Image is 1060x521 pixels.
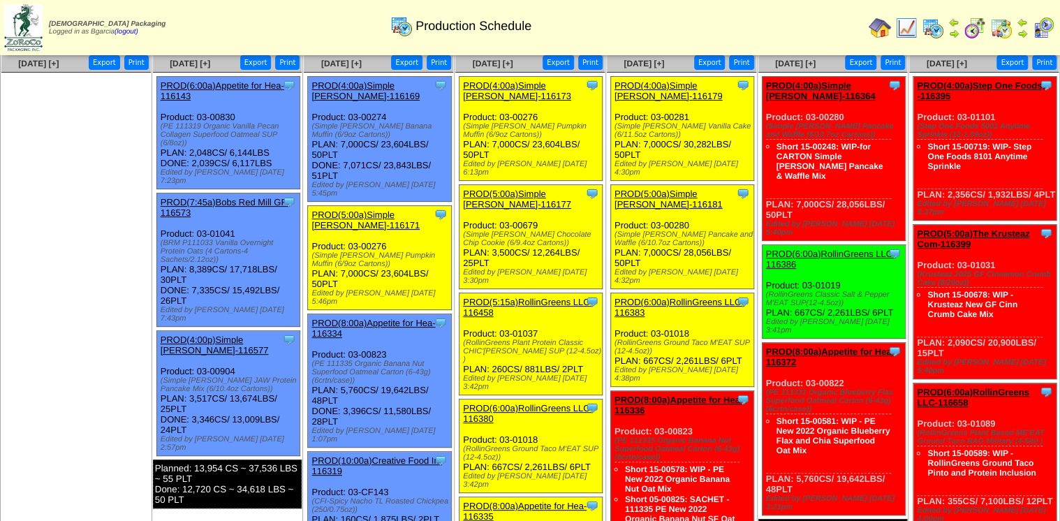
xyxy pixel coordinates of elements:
div: Product: 03-01019 PLAN: 667CS / 2,261LBS / 6PLT [762,245,905,339]
img: arrowleft.gif [948,17,959,28]
img: Tooltip [1039,385,1053,399]
button: Print [427,55,451,70]
div: (RollinGreens Plant Based ME’EAT Ground Taco BAG Military (4-5lb) ) [917,429,1056,446]
a: PROD(6:00a)RollinGreens LLC-116380 [463,403,593,424]
div: (Step One Foods 5001 Anytime Sprinkle (12-1.09oz)) [917,122,1056,139]
img: calendarinout.gif [990,17,1013,39]
div: Product: 03-01101 PLAN: 2,356CS / 1,932LBS / 4PLT [913,77,1057,221]
div: Product: 03-01018 PLAN: 667CS / 2,261LBS / 6PLT [610,293,753,387]
img: Tooltip [585,401,599,415]
a: PROD(4:00a)Simple [PERSON_NAME]-116169 [311,80,420,101]
img: line_graph.gif [895,17,918,39]
a: PROD(4:00a)Simple [PERSON_NAME]-116173 [463,80,571,101]
div: Product: 03-00823 PLAN: 5,760CS / 19,642LBS / 48PLT DONE: 3,396CS / 11,580LBS / 28PLT [308,314,451,448]
a: (logout) [115,28,138,36]
button: Print [881,55,905,70]
img: Tooltip [282,78,296,92]
div: Product: 03-01037 PLAN: 260CS / 881LBS / 2PLT [459,293,603,395]
div: (PE 111335 Organic Banana Nut Superfood Oatmeal Carton (6-43g)(6crtn/case)) [311,360,450,385]
button: Export [996,55,1028,70]
div: (Simple [PERSON_NAME] Pumpkin Muffin (6/9oz Cartons)) [311,251,450,268]
img: Tooltip [434,78,448,92]
img: Tooltip [585,295,599,309]
img: calendarblend.gif [964,17,986,39]
div: (Simple [PERSON_NAME] Pancake and Waffle (6/10.7oz Cartons)) [614,230,753,247]
div: Edited by [PERSON_NAME] [DATE] 5:40pm [766,220,905,237]
a: PROD(4:00a)Simple [PERSON_NAME]-116364 [766,80,876,101]
div: (RollinGreens Plant Protein Classic CHIC'[PERSON_NAME] SUP (12-4.5oz) ) [463,339,602,364]
a: PROD(6:00a)RollinGreens LLC-116383 [614,297,744,318]
span: [DATE] [+] [170,59,210,68]
div: Product: 03-00830 PLAN: 2,048CS / 6,144LBS DONE: 2,039CS / 6,117LBS [156,77,300,189]
img: Tooltip [736,186,750,200]
img: arrowright.gif [948,28,959,39]
span: Production Schedule [415,19,531,34]
div: (Simple [PERSON_NAME] Vanilla Cake (6/11.5oz Cartons)) [614,122,753,139]
div: (PE 111335 Organic Banana Nut Superfood Oatmeal Carton (6-43g)(6crtn/case)) [614,436,753,462]
img: Tooltip [434,316,448,330]
a: PROD(8:00a)Appetite for Hea-116372 [766,346,895,367]
a: PROD(4:00p)Simple [PERSON_NAME]-116577 [161,335,269,355]
a: [DATE] [+] [18,59,59,68]
img: home.gif [869,17,891,39]
button: Print [124,55,149,70]
div: (PE 111331 Organic Blueberry Flax Superfood Oatmeal Carton (6-43g)(6crtn/case)) [766,388,905,413]
img: Tooltip [888,344,901,358]
a: PROD(4:00a)Simple [PERSON_NAME]-116179 [614,80,723,101]
a: PROD(6:00a)Appetite for Hea-116143 [161,80,284,101]
div: Edited by [PERSON_NAME] [DATE] 5:40pm [917,358,1056,375]
a: Short 15-00578: WIP - PE New 2022 Organic Banana Nut Oat Mix [625,464,730,494]
span: [DATE] [+] [775,59,816,68]
img: Tooltip [282,332,296,346]
button: Export [543,55,574,70]
a: PROD(6:00a)RollinGreens LLC-116658 [917,387,1029,408]
img: Tooltip [736,392,750,406]
div: (Simple [PERSON_NAME] Pancake and Waffle (6/10.7oz Cartons)) [766,122,905,139]
a: Short 15-00589: WIP - RollinGreens Ground Taco Pinto and Protein Inclusion [927,448,1036,478]
div: (Simple [PERSON_NAME] JAW Protein Pancake Mix (6/10.4oz Cartons)) [161,376,300,393]
div: Product: 03-00822 PLAN: 5,760CS / 19,642LBS / 48PLT [762,343,905,515]
div: Product: 03-00274 PLAN: 7,000CS / 23,604LBS / 50PLT DONE: 7,071CS / 23,843LBS / 51PLT [308,77,451,202]
div: Edited by [PERSON_NAME] [DATE] 3:21pm [766,494,905,511]
div: Edited by [PERSON_NAME] [DATE] 7:43pm [161,306,300,323]
img: Tooltip [736,78,750,92]
img: Tooltip [1039,226,1053,240]
button: Print [578,55,603,70]
div: Edited by [PERSON_NAME] [DATE] 6:13pm [463,160,602,177]
div: (RollinGreens Classic Salt & Pepper M'EAT SUP(12-4.5oz)) [766,291,905,307]
button: Export [845,55,876,70]
img: Tooltip [888,247,901,260]
div: Product: 03-00276 PLAN: 7,000CS / 23,604LBS / 50PLT [459,77,603,181]
div: Product: 03-01018 PLAN: 667CS / 2,261LBS / 6PLT [459,399,603,493]
img: calendarcustomer.gif [1032,17,1054,39]
img: arrowright.gif [1017,28,1028,39]
a: PROD(10:00a)Creative Food In-116319 [311,455,441,476]
a: PROD(5:15a)RollinGreens LLC-116458 [463,297,593,318]
span: [DEMOGRAPHIC_DATA] Packaging [49,20,165,28]
div: Edited by [PERSON_NAME] [DATE] 5:46pm [311,289,450,306]
div: (RollinGreens Ground Taco M'EAT SUP (12-4.5oz)) [614,339,753,355]
div: Product: 03-01041 PLAN: 8,389CS / 17,718LBS / 30PLT DONE: 7,335CS / 15,492LBS / 26PLT [156,193,300,327]
a: [DATE] [+] [624,59,664,68]
img: Tooltip [434,207,448,221]
button: Print [729,55,753,70]
button: Export [391,55,422,70]
img: Tooltip [888,78,901,92]
a: [DATE] [+] [472,59,513,68]
img: calendarprod.gif [390,15,413,37]
a: [DATE] [+] [321,59,362,68]
a: PROD(6:00a)RollinGreens LLC-116386 [766,249,896,270]
img: Tooltip [585,186,599,200]
img: Tooltip [585,499,599,513]
button: Print [275,55,300,70]
a: [DATE] [+] [927,59,967,68]
div: (Simple [PERSON_NAME] Chocolate Chip Cookie (6/9.4oz Cartons)) [463,230,602,247]
div: Product: 03-00679 PLAN: 3,500CS / 12,264LBS / 25PLT [459,185,603,289]
button: Export [89,55,120,70]
div: Product: 03-00280 PLAN: 7,000CS / 28,056LBS / 50PLT [610,185,753,289]
div: Product: 03-00276 PLAN: 7,000CS / 23,604LBS / 50PLT [308,206,451,310]
button: Print [1032,55,1057,70]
